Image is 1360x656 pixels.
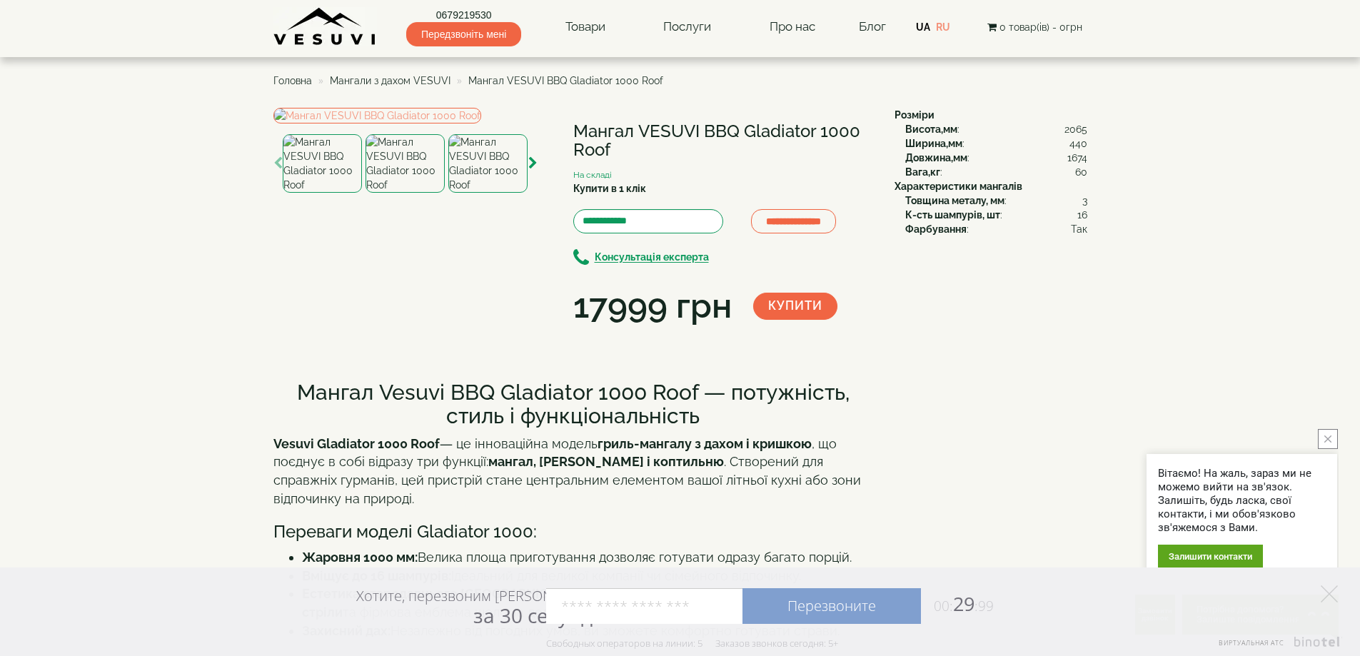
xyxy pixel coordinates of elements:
[1069,136,1087,151] span: 440
[598,436,812,451] strong: гриль-мангалу з дахом і кришкою
[905,123,957,135] b: Висота,мм
[936,21,950,33] a: RU
[934,597,953,615] span: 00:
[366,134,445,193] img: Мангал VESUVI BBQ Gladiator 1000 Roof
[573,181,646,196] label: Купити в 1 клік
[473,602,601,629] span: за 30 секунд?
[1067,151,1087,165] span: 1674
[905,136,1087,151] div: :
[905,208,1087,222] div: :
[468,75,663,86] span: Мангал VESUVI BBQ Gladiator 1000 Roof
[905,195,1004,206] b: Товщина металу, мм
[983,19,1087,35] button: 0 товар(ів) - 0грн
[1158,467,1326,535] div: Вітаємо! На жаль, зараз ми не можемо вийти на зв'язок. Залишіть, будь ласка, свої контакти, і ми ...
[273,436,440,451] strong: Vesuvi Gladiator 1000 Roof
[905,209,1000,221] b: К-сть шампурів, шт
[1210,637,1342,656] a: Виртуальная АТС
[356,587,601,627] div: Хотите, перезвоним [PERSON_NAME]
[273,435,873,508] p: — це інноваційна модель , що поєднує в собі відразу три функції: . Створений для справжніх гурман...
[488,454,724,469] strong: мангал, [PERSON_NAME] і коптильню
[1077,208,1087,222] span: 16
[905,222,1087,236] div: :
[905,151,1087,165] div: :
[753,293,837,320] button: Купити
[1158,545,1263,568] div: Залишити контакти
[921,590,994,617] span: 29
[330,75,450,86] a: Мангали з дахом VESUVI
[742,588,921,624] a: Перезвоните
[595,252,709,263] b: Консультація експерта
[649,11,725,44] a: Послуги
[755,11,830,44] a: Про нас
[905,122,1087,136] div: :
[573,122,873,160] h1: Мангал VESUVI BBQ Gladiator 1000 Roof
[406,8,521,22] a: 0679219530
[905,152,967,163] b: Довжина,мм
[1075,165,1087,179] span: 60
[302,567,873,585] li: Ідеальний для великої компанії чи сімейного відпочинку.
[551,11,620,44] a: Товари
[406,22,521,46] span: Передзвоніть мені
[895,181,1022,192] b: Характеристики мангалів
[905,138,962,149] b: Ширина,мм
[573,170,612,180] small: На складі
[905,223,967,235] b: Фарбування
[448,134,528,193] img: Мангал VESUVI BBQ Gladiator 1000 Roof
[573,282,732,330] div: 17999 грн
[1082,193,1087,208] span: 3
[273,75,312,86] a: Головна
[905,165,1087,179] div: :
[916,21,930,33] a: UA
[273,523,873,541] h3: Переваги моделі Gladiator 1000:
[283,134,362,193] img: Мангал VESUVI BBQ Gladiator 1000 Roof
[974,597,994,615] span: :99
[895,109,935,121] b: Розміри
[273,7,377,46] img: Завод VESUVI
[1219,638,1284,647] span: Виртуальная АТС
[999,21,1082,33] span: 0 товар(ів) - 0грн
[1064,122,1087,136] span: 2065
[905,193,1087,208] div: :
[273,380,873,428] h2: Мангал Vesuvi BBQ Gladiator 1000 Roof — потужність, стиль і функціональність
[273,108,481,123] img: Мангал VESUVI BBQ Gladiator 1000 Roof
[859,19,886,34] a: Блог
[905,166,940,178] b: Вага,кг
[1071,222,1087,236] span: Так
[302,548,873,567] li: Велика площа приготування дозволяє готувати одразу багато порцій.
[1318,429,1338,449] button: close button
[546,637,838,649] div: Свободных операторов на линии: 5 Заказов звонков сегодня: 5+
[302,550,418,565] strong: Жаровня 1000 мм:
